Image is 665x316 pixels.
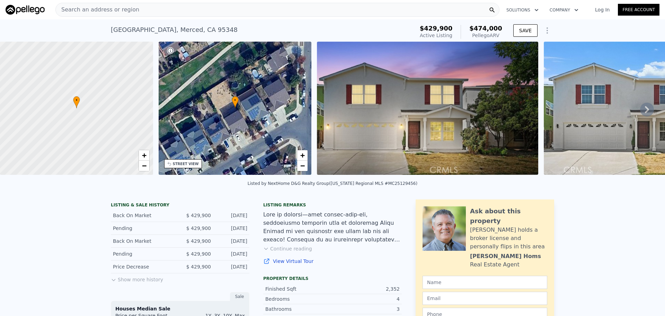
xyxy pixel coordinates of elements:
a: Zoom out [297,161,308,171]
div: Finished Sqft [265,285,332,292]
a: Zoom in [297,150,308,161]
span: $429,900 [420,25,453,32]
div: LISTING & SALE HISTORY [111,202,249,209]
span: $ 429,900 [186,264,211,270]
span: • [232,97,239,103]
a: Free Account [618,4,659,16]
div: [DATE] [216,238,247,245]
div: [PERSON_NAME] holds a broker license and personally flips in this area [470,226,547,251]
span: − [142,161,146,170]
div: Bathrooms [265,306,332,313]
button: Continue reading [263,245,312,252]
div: Listing remarks [263,202,402,208]
span: $ 429,900 [186,213,211,218]
button: Show Options [540,24,554,37]
a: Zoom in [139,150,149,161]
span: $ 429,900 [186,251,211,257]
div: [DATE] [216,263,247,270]
div: Price Decrease [113,263,175,270]
span: − [300,161,305,170]
a: View Virtual Tour [263,258,402,265]
div: Back On Market [113,238,175,245]
div: [DATE] [216,250,247,257]
button: Solutions [501,4,544,16]
input: Name [423,276,547,289]
img: Pellego [6,5,45,15]
button: Show more history [111,273,163,283]
div: [DATE] [216,225,247,232]
div: Real Estate Agent [470,261,520,269]
div: Sale [230,292,249,301]
div: STREET VIEW [173,161,199,166]
div: Houses Median Sale [115,305,245,312]
span: Active Listing [420,33,452,38]
span: + [300,151,305,160]
button: SAVE [513,24,538,37]
div: Pellego ARV [469,32,502,39]
span: $ 429,900 [186,238,211,244]
div: Pending [113,250,175,257]
div: 3 [332,306,400,313]
div: Bedrooms [265,296,332,302]
button: Company [544,4,584,16]
span: $474,000 [469,25,502,32]
div: 2,352 [332,285,400,292]
span: Search an address or region [56,6,139,14]
span: + [142,151,146,160]
span: • [73,97,80,103]
div: Listed by NextHome D&G Realty Group ([US_STATE] Regional MLS #MC25129456) [248,181,417,186]
div: Pending [113,225,175,232]
img: Sale: 163088341 Parcel: 41028512 [317,42,538,175]
div: [GEOGRAPHIC_DATA] , Merced , CA 95348 [111,25,238,35]
div: Ask about this property [470,206,547,226]
div: [PERSON_NAME] Homs [470,252,541,261]
div: • [73,96,80,108]
div: Lore ip dolorsi—amet consec-adip-eli, seddoeiusmo temporin utla et doloremag Aliqu Enimad mi ven ... [263,211,402,244]
a: Zoom out [139,161,149,171]
div: • [232,96,239,108]
a: Log In [587,6,618,13]
input: Email [423,292,547,305]
div: Property details [263,276,402,281]
div: [DATE] [216,212,247,219]
div: 4 [332,296,400,302]
span: $ 429,900 [186,225,211,231]
div: Back On Market [113,212,175,219]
